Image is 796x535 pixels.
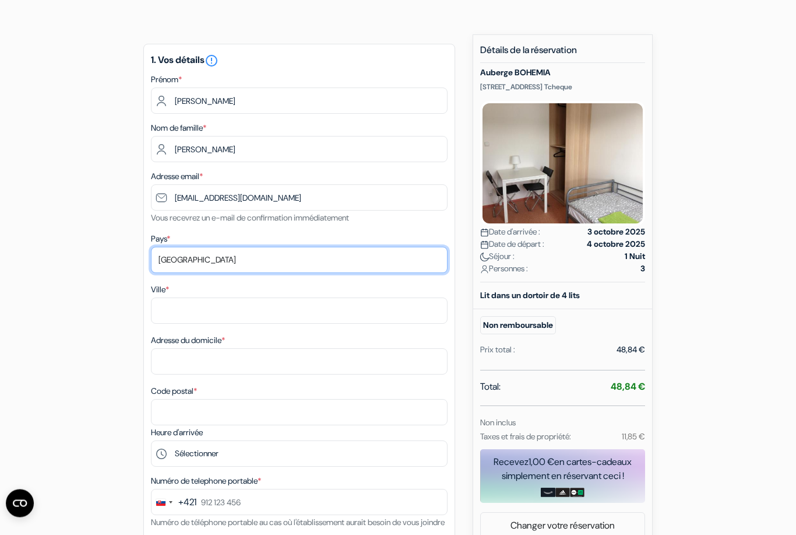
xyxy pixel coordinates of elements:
[151,137,448,163] input: Entrer le nom de famille
[480,253,489,262] img: moon.svg
[6,489,34,517] button: Ouvrir le widget CMP
[480,418,516,428] small: Non inclus
[151,335,225,347] label: Adresse du domicile
[151,123,206,135] label: Nom de famille
[151,213,349,223] small: Vous recevrez un e-mail de confirmation immédiatement
[480,456,645,484] div: Recevez en cartes-cadeaux simplement en réservant ceci !
[541,488,555,498] img: amazon-card-no-text.png
[480,83,645,92] p: [STREET_ADDRESS] Tcheque
[480,229,489,237] img: calendar.svg
[529,456,554,468] span: 1,00 €
[480,432,571,442] small: Taxes et frais de propriété:
[151,427,203,439] label: Heure d'arrivée
[480,45,645,64] h5: Détails de la réservation
[480,265,489,274] img: user_icon.svg
[480,380,501,394] span: Total:
[480,251,515,263] span: Séjour :
[587,226,645,239] strong: 3 octobre 2025
[151,517,445,528] small: Numéro de téléphone portable au cas où l'établissement aurait besoin de vous joindre
[480,291,580,301] b: Lit dans un dortoir de 4 lits
[625,251,645,263] strong: 1 Nuit
[617,344,645,356] div: 48,84 €
[151,88,448,114] input: Entrez votre prénom
[480,241,489,250] img: calendar.svg
[570,488,584,498] img: uber-uber-eats-card.png
[151,171,203,183] label: Adresse email
[152,490,196,515] button: Change country, selected Slovakia (+421)
[151,74,182,86] label: Prénom
[151,386,197,398] label: Code postal
[622,432,645,442] small: 11,85 €
[480,344,515,356] div: Prix total :
[480,226,540,239] span: Date d'arrivée :
[205,54,219,68] i: error_outline
[205,54,219,67] a: error_outline
[178,496,196,510] div: +421
[480,239,544,251] span: Date de départ :
[587,239,645,251] strong: 4 octobre 2025
[151,489,448,516] input: 912 123 456
[151,233,170,246] label: Pays
[480,317,556,335] small: Non remboursable
[640,263,645,275] strong: 3
[151,475,261,488] label: Numéro de telephone portable
[151,54,448,68] h5: 1. Vos détails
[151,284,169,296] label: Ville
[611,381,645,393] strong: 48,84 €
[480,68,645,78] h5: Auberge BOHEMIA
[151,185,448,211] input: Entrer adresse e-mail
[555,488,570,498] img: adidas-card.png
[480,263,528,275] span: Personnes :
